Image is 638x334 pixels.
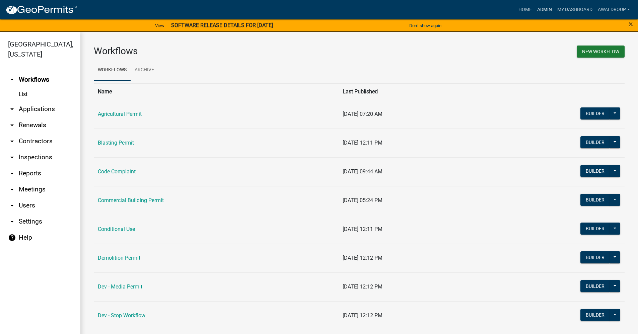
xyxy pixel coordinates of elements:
i: arrow_drop_down [8,201,16,210]
i: arrow_drop_down [8,137,16,145]
span: [DATE] 12:11 PM [343,226,382,232]
a: View [152,20,167,31]
span: [DATE] 12:12 PM [343,312,382,319]
a: Code Complaint [98,168,136,175]
i: arrow_drop_down [8,121,16,129]
button: Close [629,20,633,28]
button: Builder [580,251,610,263]
a: Dev - Media Permit [98,283,142,290]
span: [DATE] 12:12 PM [343,283,382,290]
i: arrow_drop_down [8,185,16,193]
button: Builder [580,107,610,119]
a: Blasting Permit [98,140,134,146]
a: Commercial Building Permit [98,197,164,203]
button: New Workflow [577,46,625,58]
a: Workflows [94,60,131,81]
a: Archive [131,60,158,81]
span: [DATE] 12:11 PM [343,140,382,146]
span: [DATE] 09:44 AM [343,168,382,175]
i: arrow_drop_up [8,76,16,84]
a: Home [516,3,535,16]
span: [DATE] 05:24 PM [343,197,382,203]
button: Builder [580,136,610,148]
i: help [8,234,16,242]
i: arrow_drop_down [8,218,16,226]
button: Builder [580,280,610,292]
a: Agricultural Permit [98,111,142,117]
button: Builder [580,223,610,235]
button: Builder [580,309,610,321]
th: Last Published [339,83,543,100]
a: Demolition Permit [98,255,140,261]
i: arrow_drop_down [8,105,16,113]
h3: Workflows [94,46,354,57]
i: arrow_drop_down [8,169,16,177]
a: Dev - Stop Workflow [98,312,145,319]
a: Admin [535,3,555,16]
button: Builder [580,165,610,177]
a: awaldroup [595,3,633,16]
button: Don't show again [407,20,444,31]
a: My Dashboard [555,3,595,16]
span: × [629,19,633,29]
th: Name [94,83,339,100]
a: Conditional Use [98,226,135,232]
i: arrow_drop_down [8,153,16,161]
button: Builder [580,194,610,206]
span: [DATE] 07:20 AM [343,111,382,117]
strong: SOFTWARE RELEASE DETAILS FOR [DATE] [171,22,273,28]
span: [DATE] 12:12 PM [343,255,382,261]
